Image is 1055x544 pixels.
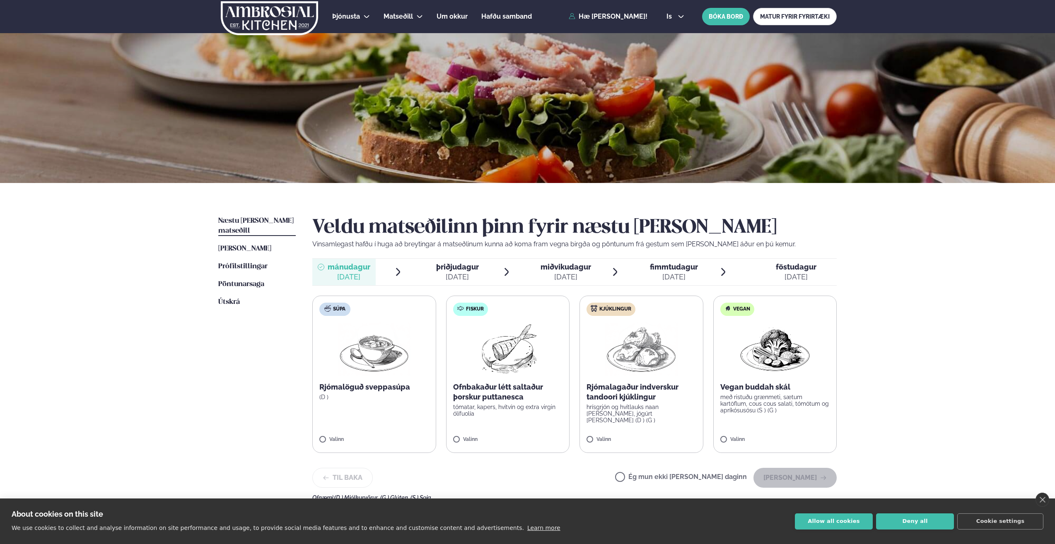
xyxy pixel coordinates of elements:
button: is [660,13,691,20]
span: [PERSON_NAME] [218,245,271,252]
a: Hæ [PERSON_NAME]! [569,13,647,20]
a: [PERSON_NAME] [218,244,271,254]
div: [DATE] [776,272,816,282]
span: Hafðu samband [481,12,532,20]
div: [DATE] [328,272,370,282]
span: Þjónusta [332,12,360,20]
a: Útskrá [218,297,240,307]
a: Hafðu samband [481,12,532,22]
span: miðvikudagur [541,262,591,271]
p: Vinsamlegast hafðu í huga að breytingar á matseðlinum kunna að koma fram vegna birgða og pöntunum... [312,239,837,249]
h2: Veldu matseðilinn þinn fyrir næstu [PERSON_NAME] [312,216,837,239]
span: Súpa [333,306,345,313]
span: Um okkur [437,12,468,20]
a: MATUR FYRIR FYRIRTÆKI [753,8,837,25]
img: chicken.svg [591,305,597,312]
img: Vegan.png [739,323,811,376]
span: (D ) Mjólkurvörur , [334,494,380,501]
a: Þjónusta [332,12,360,22]
span: Fiskur [466,306,484,313]
div: [DATE] [436,272,479,282]
p: Rjómalöguð sveppasúpa [319,382,429,392]
span: (S ) Soja [410,494,431,501]
span: fimmtudagur [650,262,698,271]
a: Learn more [527,525,560,531]
span: Næstu [PERSON_NAME] matseðill [218,217,294,234]
p: hrísgrjón og hvítlauks naan [PERSON_NAME], jógúrt [PERSON_NAME] (D ) (G ) [587,404,696,424]
a: Prófílstillingar [218,262,268,272]
strong: About cookies on this site [12,510,103,518]
a: Pöntunarsaga [218,279,264,289]
p: tómatar, kapers, hvítvín og extra virgin ólífuolía [453,404,563,417]
a: Um okkur [437,12,468,22]
button: BÓKA BORÐ [702,8,750,25]
a: close [1036,493,1049,507]
img: soup.svg [324,305,331,312]
button: Cookie settings [957,513,1043,530]
span: Kjúklingur [599,306,631,313]
p: með ristuðu grænmeti, sætum kartöflum, cous cous salati, tómötum og apríkósusósu (S ) (G ) [720,394,830,414]
img: Vegan.svg [724,305,731,312]
p: (D ) [319,394,429,400]
img: Chicken-thighs.png [605,323,678,376]
p: Vegan buddah skál [720,382,830,392]
span: þriðjudagur [436,262,479,271]
span: Útskrá [218,298,240,306]
span: Vegan [733,306,750,313]
span: Matseðill [384,12,413,20]
img: logo [220,1,319,35]
div: [DATE] [541,272,591,282]
p: Ofnbakaður létt saltaður þorskur puttanesca [453,382,563,402]
button: Allow all cookies [795,513,873,530]
span: mánudagur [328,262,370,271]
button: Til baka [312,468,373,488]
div: Ofnæmi: [312,494,837,501]
img: Soup.png [338,323,410,376]
p: We use cookies to collect and analyse information on site performance and usage, to provide socia... [12,525,524,531]
button: Deny all [876,513,954,530]
span: is [666,13,674,20]
img: Fish.png [471,323,544,376]
span: föstudagur [776,262,816,271]
span: Pöntunarsaga [218,281,264,288]
span: Prófílstillingar [218,263,268,270]
a: Næstu [PERSON_NAME] matseðill [218,216,296,236]
img: fish.svg [457,305,464,312]
button: [PERSON_NAME] [753,468,837,488]
div: [DATE] [650,272,698,282]
span: (G ) Glúten , [380,494,410,501]
p: Rjómalagaður indverskur tandoori kjúklingur [587,382,696,402]
a: Matseðill [384,12,413,22]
